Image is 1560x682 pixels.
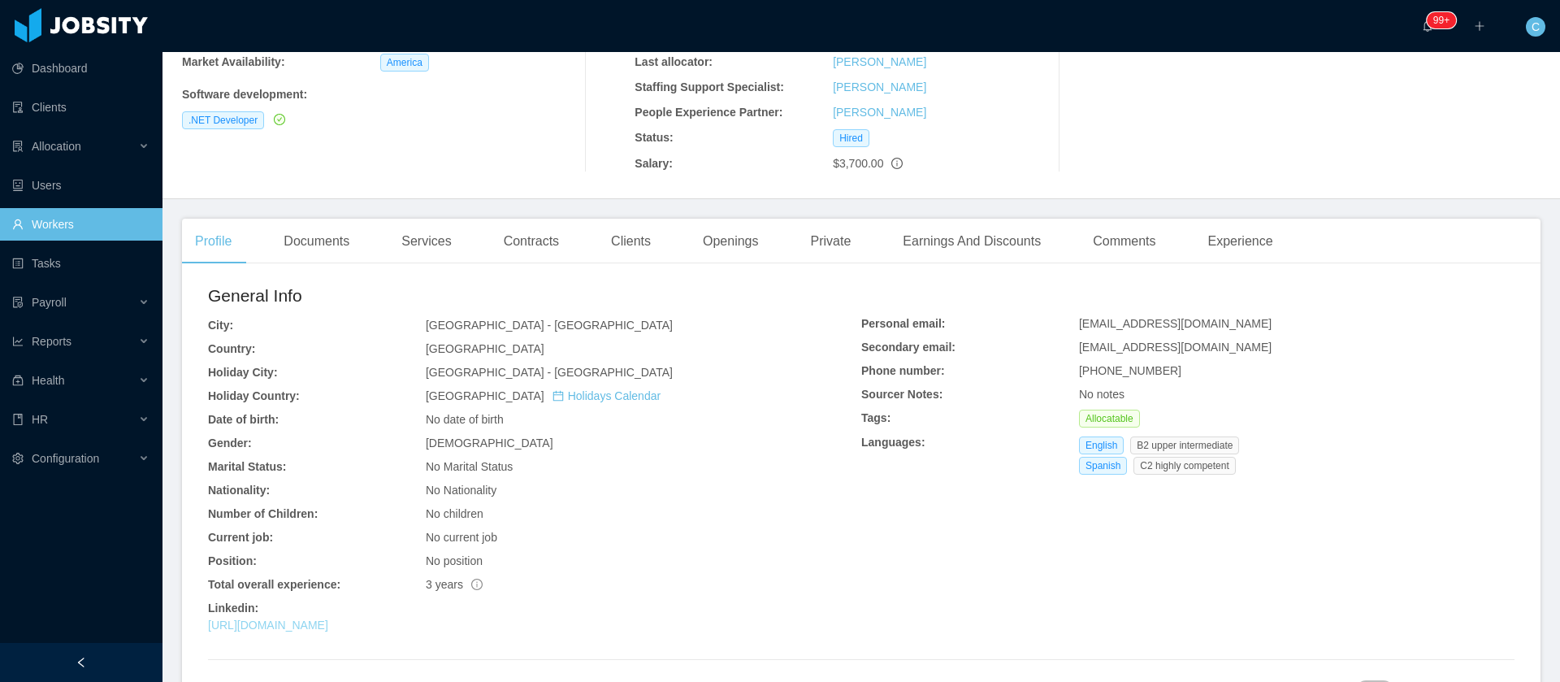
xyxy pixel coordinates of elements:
b: Current job: [208,531,273,544]
b: Linkedin: [208,602,258,615]
span: $3,700.00 [833,157,883,170]
span: 3 years [426,578,483,591]
b: Personal email: [861,317,946,330]
a: [URL][DOMAIN_NAME] [208,619,328,632]
span: [GEOGRAPHIC_DATA] [426,389,661,402]
a: icon: robotUsers [12,169,149,202]
span: info-circle [471,579,483,590]
b: Country: [208,342,255,355]
b: Date of birth: [208,413,279,426]
span: No date of birth [426,413,504,426]
i: icon: bell [1422,20,1433,32]
a: icon: pie-chartDashboard [12,52,149,85]
span: No current job [426,531,497,544]
b: Nationality: [208,484,270,497]
div: Profile [182,219,245,264]
span: Payroll [32,296,67,309]
b: Gender: [208,437,252,450]
span: No notes [1079,388,1124,401]
span: HR [32,413,48,426]
a: icon: auditClients [12,91,149,124]
i: icon: book [12,414,24,425]
span: [EMAIL_ADDRESS][DOMAIN_NAME] [1079,317,1272,330]
div: Openings [690,219,772,264]
b: Software development : [182,88,307,101]
span: [GEOGRAPHIC_DATA] - [GEOGRAPHIC_DATA] [426,366,673,379]
span: Configuration [32,452,99,465]
span: [DEMOGRAPHIC_DATA] [426,437,553,450]
a: icon: check-circle [271,113,285,126]
b: Languages: [861,436,925,449]
span: No Nationality [426,484,496,497]
span: .NET Developer [182,111,264,129]
span: America [380,54,429,72]
span: Allocatable [1079,410,1140,428]
span: English [1079,437,1124,454]
span: No Marital Status [426,460,513,473]
span: [GEOGRAPHIC_DATA] [426,342,544,355]
i: icon: line-chart [12,336,24,347]
span: B2 upper intermediate [1130,437,1239,454]
b: Phone number: [861,364,945,377]
span: C [1532,17,1540,37]
span: [PHONE_NUMBER] [1079,364,1181,377]
b: Status: [635,131,673,144]
b: Staffing Support Specialist: [635,80,784,93]
span: Reports [32,335,71,348]
a: icon: profileTasks [12,247,149,280]
span: [EMAIL_ADDRESS][DOMAIN_NAME] [1079,341,1272,354]
b: Number of Children: [208,507,318,520]
b: Secondary email: [861,341,955,354]
span: Allocation [32,140,81,153]
a: icon: userWorkers [12,208,149,241]
sup: 195 [1427,12,1456,28]
b: People Experience Partner: [635,106,782,119]
i: icon: plus [1474,20,1485,32]
b: Salary: [635,157,673,170]
i: icon: solution [12,141,24,152]
div: Earnings And Discounts [890,219,1054,264]
span: No position [426,554,483,567]
b: Last allocator: [635,55,713,68]
h2: General Info [208,283,861,309]
div: Documents [271,219,362,264]
b: Sourcer Notes: [861,388,942,401]
i: icon: medicine-box [12,375,24,386]
span: Spanish [1079,457,1127,475]
b: Market Availability: [182,55,285,68]
b: Position: [208,554,257,567]
span: C2 highly competent [1133,457,1235,475]
span: No children [426,507,483,520]
a: [PERSON_NAME] [833,80,926,93]
b: Marital Status: [208,460,286,473]
div: Experience [1195,219,1286,264]
span: info-circle [891,158,903,169]
a: [PERSON_NAME] [833,55,926,68]
span: Health [32,374,64,387]
a: icon: calendarHolidays Calendar [552,389,661,402]
a: [PERSON_NAME] [833,106,926,119]
i: icon: file-protect [12,297,24,308]
i: icon: calendar [552,390,564,402]
b: Tags: [861,411,890,424]
span: Hired [833,129,869,147]
b: Total overall experience: [208,578,340,591]
b: City: [208,319,233,332]
i: icon: setting [12,453,24,464]
b: Holiday City: [208,366,278,379]
b: Holiday Country: [208,389,300,402]
i: icon: check-circle [274,114,285,125]
div: Comments [1080,219,1168,264]
span: [GEOGRAPHIC_DATA] - [GEOGRAPHIC_DATA] [426,319,673,332]
div: Services [388,219,464,264]
div: Private [798,219,864,264]
div: Contracts [491,219,572,264]
div: Clients [598,219,664,264]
